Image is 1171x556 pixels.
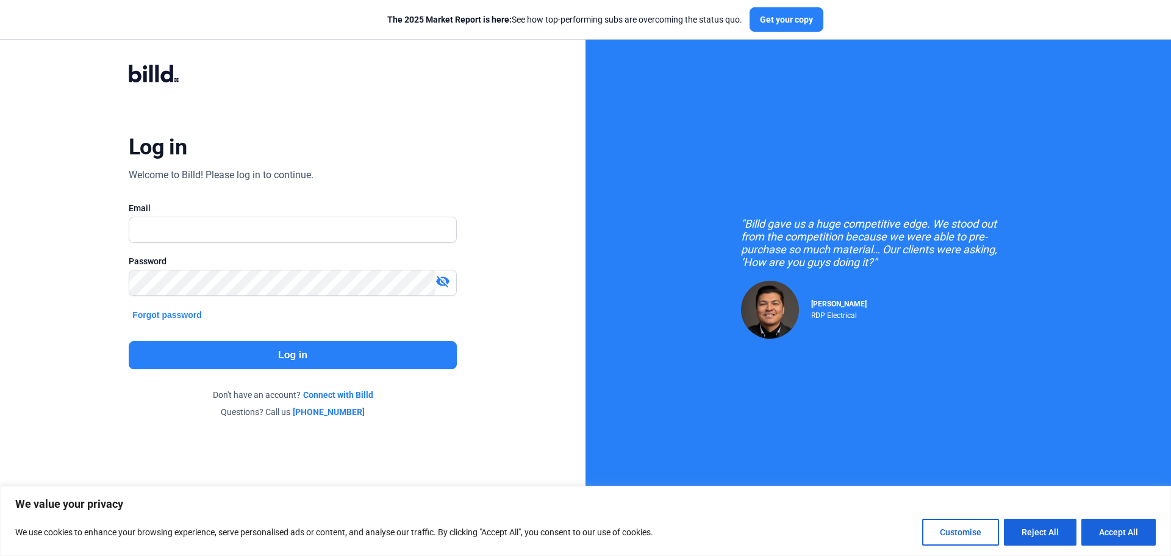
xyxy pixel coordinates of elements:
div: Password [129,255,457,267]
a: [PHONE_NUMBER] [293,406,365,418]
button: Accept All [1081,519,1156,546]
div: See how top-performing subs are overcoming the status quo. [387,13,742,26]
div: "Billd gave us a huge competitive edge. We stood out from the competition because we were able to... [741,217,1015,269]
button: Get your copy [750,7,823,32]
p: We value your privacy [15,497,1156,511]
button: Forgot password [129,308,206,322]
p: We use cookies to enhance your browsing experience, serve personalised ads or content, and analys... [15,525,653,540]
img: Raul Pacheco [741,281,799,339]
button: Log in [129,341,457,369]
span: The 2025 Market Report is here: [387,15,512,24]
div: Don't have an account? [129,389,457,401]
span: [PERSON_NAME] [811,300,867,308]
a: Connect with Billd [303,389,373,401]
div: Log in [129,134,187,161]
div: Questions? Call us [129,406,457,418]
div: Email [129,202,457,214]
button: Reject All [1004,519,1076,546]
button: Customise [922,519,999,546]
div: Welcome to Billd! Please log in to continue. [129,168,313,182]
div: RDP Electrical [811,308,867,320]
mat-icon: visibility_off [435,274,450,289]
